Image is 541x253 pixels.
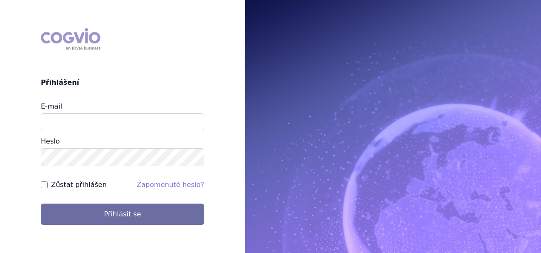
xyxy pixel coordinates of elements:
[41,28,100,50] div: COGVIO
[137,181,204,189] a: Zapomenuté heslo?
[41,137,60,145] label: Heslo
[41,102,62,110] label: E-mail
[41,78,204,88] h2: Přihlášení
[41,204,204,225] button: Přihlásit se
[51,180,107,190] label: Zůstat přihlášen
